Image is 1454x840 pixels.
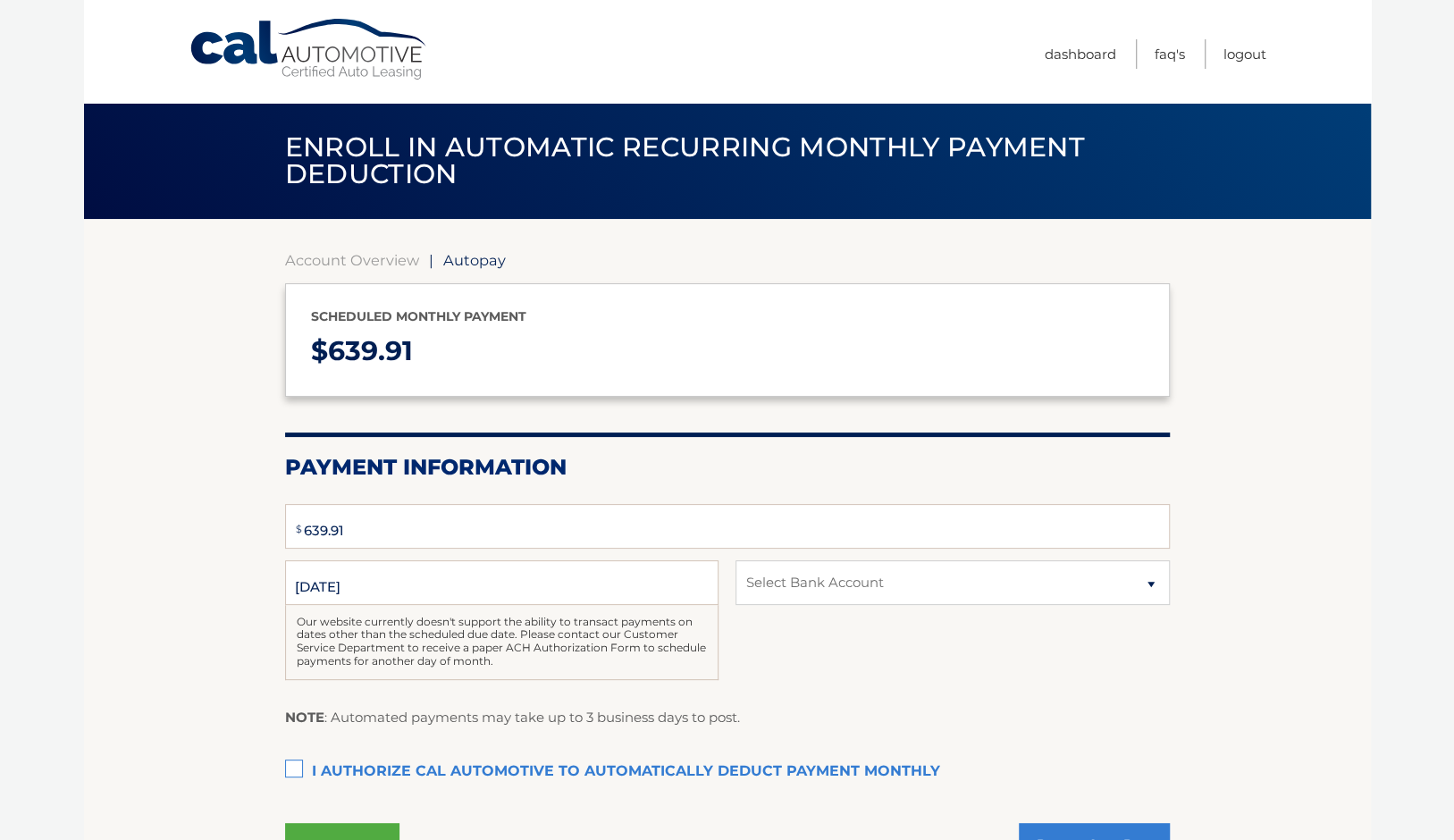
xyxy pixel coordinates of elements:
a: Logout [1223,39,1266,69]
p: : Automated payments may take up to 3 business days to post. [285,706,740,729]
a: Cal Automotive [189,18,430,81]
h2: Payment Information [285,454,1170,481]
input: Payment Date [285,560,719,605]
label: I authorize cal automotive to automatically deduct payment monthly [285,754,1170,790]
span: | [429,251,433,269]
a: Dashboard [1045,39,1116,69]
p: $ [311,328,1144,375]
span: $ [290,509,307,550]
p: Scheduled monthly payment [311,306,1144,328]
input: Payment Amount [285,504,1170,549]
div: Our website currently doesn't support the ability to transact payments on dates other than the sc... [285,605,719,680]
span: 639.91 [328,334,413,367]
a: Account Overview [285,251,419,269]
strong: NOTE [285,709,324,726]
a: FAQ's [1155,39,1185,69]
span: Enroll in automatic recurring monthly payment deduction [285,130,1085,190]
span: Autopay [443,251,506,269]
